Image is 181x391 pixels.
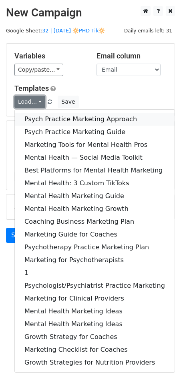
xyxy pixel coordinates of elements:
a: 32 | [DATE] 🔆PHD Tik🔆 [42,28,105,34]
h5: Email column [97,52,167,60]
a: Mental Health Marketing Ideas [15,305,175,318]
a: Marketing for Psychotherapists [15,254,175,267]
a: Mental Health: 3 Custom TikToks [15,177,175,190]
a: Daily emails left: 31 [121,28,175,34]
span: Daily emails left: 31 [121,26,175,35]
a: Growth Strategies for Nutrition Providers [15,356,175,369]
a: Psychologist/Psychiatrist Practice Marketing [15,279,175,292]
a: Mental Health Marketing Guide [15,190,175,203]
a: Marketing Checklist for Coaches [15,343,175,356]
a: Mental Health Marketing Growth [15,203,175,215]
a: Best Platforms for Mental Health Marketing [15,164,175,177]
h5: Variables [14,52,84,60]
button: Save [58,96,78,108]
a: Psychotherapy Practice Marketing Plan [15,241,175,254]
a: Mental Health Marketing Ideas [15,318,175,331]
a: Marketing for Clinical Providers [15,292,175,305]
a: Marketing Guide for Coaches [15,228,175,241]
a: Coaching Business Marketing Plan [15,215,175,228]
a: Mental Health — Social Media Toolkit [15,151,175,164]
a: Templates [14,84,49,92]
small: Google Sheet: [6,28,105,34]
a: Copy/paste... [14,64,63,76]
a: Psych Practice Marketing Approach [15,113,175,126]
a: Marketing Tools for Mental Health Pros [15,138,175,151]
a: 1 [15,267,175,279]
h2: New Campaign [6,6,175,20]
a: Growth Strategy for Coaches [15,331,175,343]
a: Send [6,228,32,243]
a: Load... [14,96,45,108]
a: Psych Practice Marketing Guide [15,126,175,138]
iframe: Chat Widget [141,353,181,391]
